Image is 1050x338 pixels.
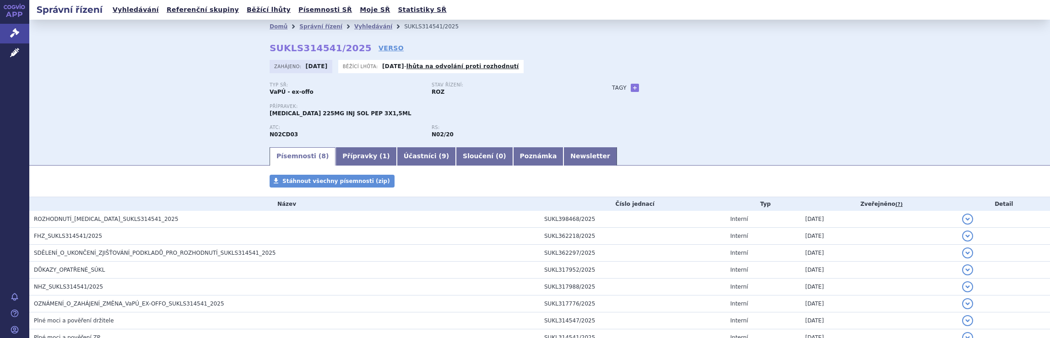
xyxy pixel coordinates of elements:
[382,63,519,70] p: -
[270,175,395,188] a: Stáhnout všechny písemnosti (zip)
[962,247,973,258] button: detail
[395,4,449,16] a: Statistiky SŘ
[244,4,293,16] a: Běžící lhůty
[456,147,513,166] a: Sloučení (0)
[958,197,1050,211] th: Detail
[274,63,303,70] span: Zahájeno:
[498,152,503,160] span: 0
[612,82,627,93] h3: Tagy
[336,147,396,166] a: Přípravky (1)
[540,312,725,329] td: SUKL314547/2025
[354,23,392,30] a: Vyhledávání
[801,211,958,228] td: [DATE]
[404,20,471,33] li: SUKLS314541/2025
[382,63,404,70] strong: [DATE]
[270,43,372,54] strong: SUKLS314541/2025
[442,152,446,160] span: 9
[730,233,748,239] span: Interní
[270,104,594,109] p: Přípravek:
[432,131,454,138] strong: monoklonální protilátky – antimigrenika
[34,233,102,239] span: FHZ_SUKLS314541/2025
[379,43,404,53] a: VERSO
[540,295,725,312] td: SUKL317776/2025
[34,284,103,290] span: NHZ_SUKLS314541/2025
[164,4,242,16] a: Referenční skupiny
[513,147,564,166] a: Poznámka
[801,312,958,329] td: [DATE]
[357,4,393,16] a: Moje SŘ
[540,245,725,262] td: SUKL362297/2025
[34,317,114,324] span: Plné moci a pověření držitele
[962,214,973,225] button: detail
[801,228,958,245] td: [DATE]
[34,216,179,222] span: ROZHODNUTÍ_AJOVY_SUKLS314541_2025
[725,197,801,211] th: Typ
[321,152,326,160] span: 8
[296,4,355,16] a: Písemnosti SŘ
[306,63,328,70] strong: [DATE]
[110,4,162,16] a: Vyhledávání
[962,315,973,326] button: detail
[34,300,224,307] span: OZNÁMENÍ_O_ZAHÁJENÍ_ZMĚNA_VaPÚ_EX-OFFO_SUKLS314541_2025
[540,279,725,295] td: SUKL317988/2025
[801,262,958,279] td: [DATE]
[282,178,390,184] span: Stáhnout všechny písemnosti (zip)
[895,201,903,208] abbr: (?)
[730,250,748,256] span: Interní
[540,228,725,245] td: SUKL362218/2025
[270,147,336,166] a: Písemnosti (8)
[730,267,748,273] span: Interní
[962,231,973,241] button: detail
[962,264,973,275] button: detail
[801,295,958,312] td: [DATE]
[270,82,422,88] p: Typ SŘ:
[270,110,411,117] span: [MEDICAL_DATA] 225MG INJ SOL PEP 3X1,5ML
[801,197,958,211] th: Zveřejněno
[34,267,105,273] span: DŮKAZY_OPATŘENÉ_SÚKL
[962,281,973,292] button: detail
[730,284,748,290] span: Interní
[631,84,639,92] a: +
[540,197,725,211] th: Číslo jednací
[270,125,422,130] p: ATC:
[29,3,110,16] h2: Správní řízení
[540,262,725,279] td: SUKL317952/2025
[383,152,387,160] span: 1
[270,131,298,138] strong: FREMANEZUMAB
[801,279,958,295] td: [DATE]
[270,89,314,95] strong: VaPÚ - ex-offo
[730,216,748,222] span: Interní
[432,89,444,95] strong: ROZ
[34,250,276,256] span: SDĚLENÍ_O_UKONČENÍ_ZJIŠŤOVÁNÍ_PODKLADŮ_PRO_ROZHODNUTÍ_SUKLS314541_2025
[432,82,585,88] p: Stav řízení:
[563,147,617,166] a: Newsletter
[962,298,973,309] button: detail
[730,300,748,307] span: Interní
[406,63,519,70] a: lhůta na odvolání proti rozhodnutí
[540,211,725,228] td: SUKL398468/2025
[730,317,748,324] span: Interní
[29,197,540,211] th: Název
[299,23,342,30] a: Správní řízení
[270,23,287,30] a: Domů
[343,63,380,70] span: Běžící lhůta:
[432,125,585,130] p: RS:
[801,245,958,262] td: [DATE]
[397,147,456,166] a: Účastníci (9)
